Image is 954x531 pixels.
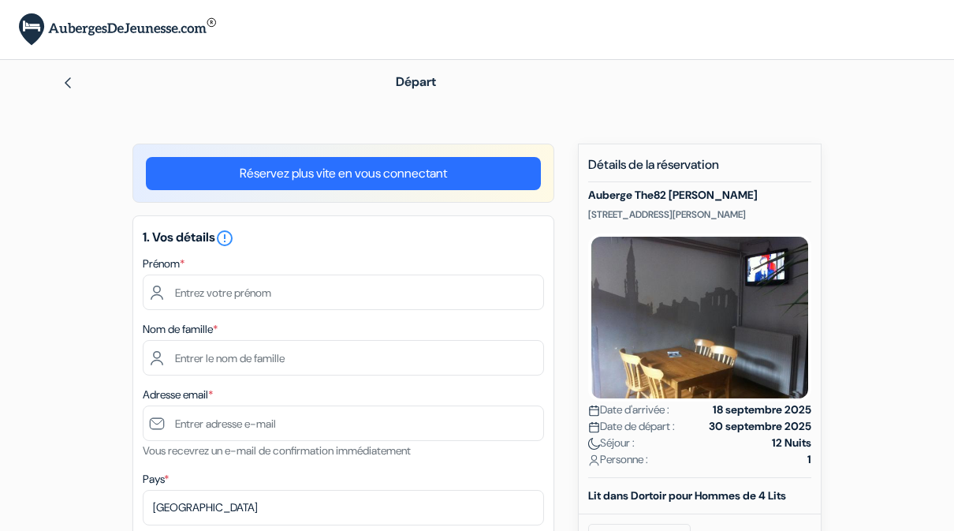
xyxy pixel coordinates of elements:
a: Réservez plus vite en vous connectant [146,157,541,190]
span: Départ [396,73,436,90]
img: calendar.svg [588,405,600,417]
strong: 12 Nuits [772,435,811,451]
input: Entrer le nom de famille [143,340,544,376]
span: Séjour : [588,435,635,451]
span: Date d'arrivée : [588,402,669,418]
img: left_arrow.svg [61,77,74,89]
span: Personne : [588,451,648,468]
h5: Auberge The82 [PERSON_NAME] [588,189,811,202]
input: Entrer adresse e-mail [143,406,544,441]
i: error_outline [215,229,234,248]
strong: 18 septembre 2025 [713,402,811,418]
img: user_icon.svg [588,454,600,466]
small: Vous recevrez un e-mail de confirmation immédiatement [143,443,411,458]
h5: Détails de la réservation [588,157,811,182]
h5: 1. Vos détails [143,229,544,248]
label: Nom de famille [143,321,218,338]
b: Lit dans Dortoir pour Hommes de 4 Lits [588,488,786,503]
a: error_outline [215,229,234,245]
p: [STREET_ADDRESS][PERSON_NAME] [588,208,811,221]
label: Adresse email [143,387,213,403]
span: Date de départ : [588,418,675,435]
strong: 1 [807,451,811,468]
input: Entrez votre prénom [143,275,544,310]
label: Pays [143,471,169,488]
img: moon.svg [588,438,600,450]
img: AubergesDeJeunesse.com [19,13,216,46]
strong: 30 septembre 2025 [709,418,811,435]
img: calendar.svg [588,421,600,433]
label: Prénom [143,256,184,272]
